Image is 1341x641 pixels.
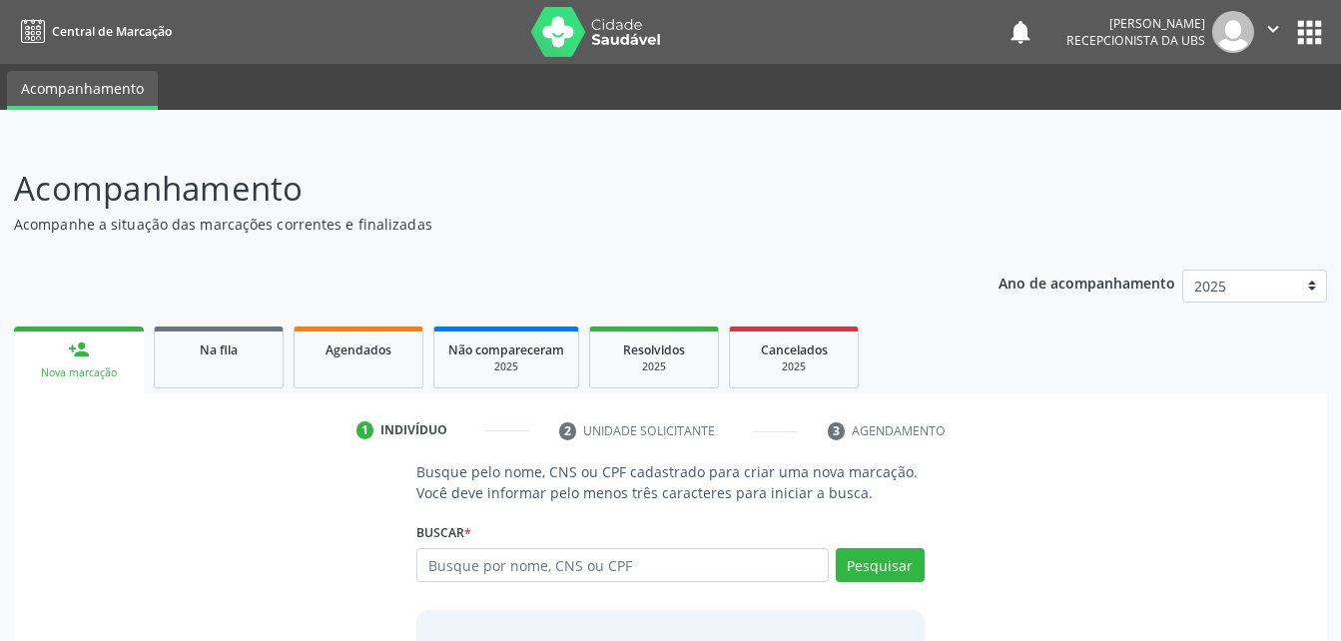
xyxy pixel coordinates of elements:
div: Nova marcação [28,365,130,380]
img: img [1212,11,1254,53]
div: 2025 [448,359,564,374]
div: person_add [68,338,90,360]
button: Pesquisar [836,548,925,582]
p: Ano de acompanhamento [999,270,1175,295]
span: Resolvidos [623,341,685,358]
span: Não compareceram [448,341,564,358]
i:  [1262,18,1284,40]
span: Na fila [200,341,238,358]
span: Recepcionista da UBS [1066,32,1205,49]
button: apps [1292,15,1327,50]
button: notifications [1006,18,1034,46]
input: Busque por nome, CNS ou CPF [416,548,828,582]
div: 2025 [604,359,704,374]
span: Central de Marcação [52,23,172,40]
p: Acompanhe a situação das marcações correntes e finalizadas [14,214,934,235]
div: [PERSON_NAME] [1066,15,1205,32]
p: Busque pelo nome, CNS ou CPF cadastrado para criar uma nova marcação. Você deve informar pelo men... [416,461,924,503]
span: Cancelados [761,341,828,358]
div: 2025 [744,359,844,374]
p: Acompanhamento [14,164,934,214]
div: 1 [356,421,374,439]
a: Central de Marcação [14,15,172,48]
button:  [1254,11,1292,53]
span: Agendados [326,341,391,358]
label: Buscar [416,517,471,548]
a: Acompanhamento [7,71,158,110]
div: Indivíduo [380,421,447,439]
